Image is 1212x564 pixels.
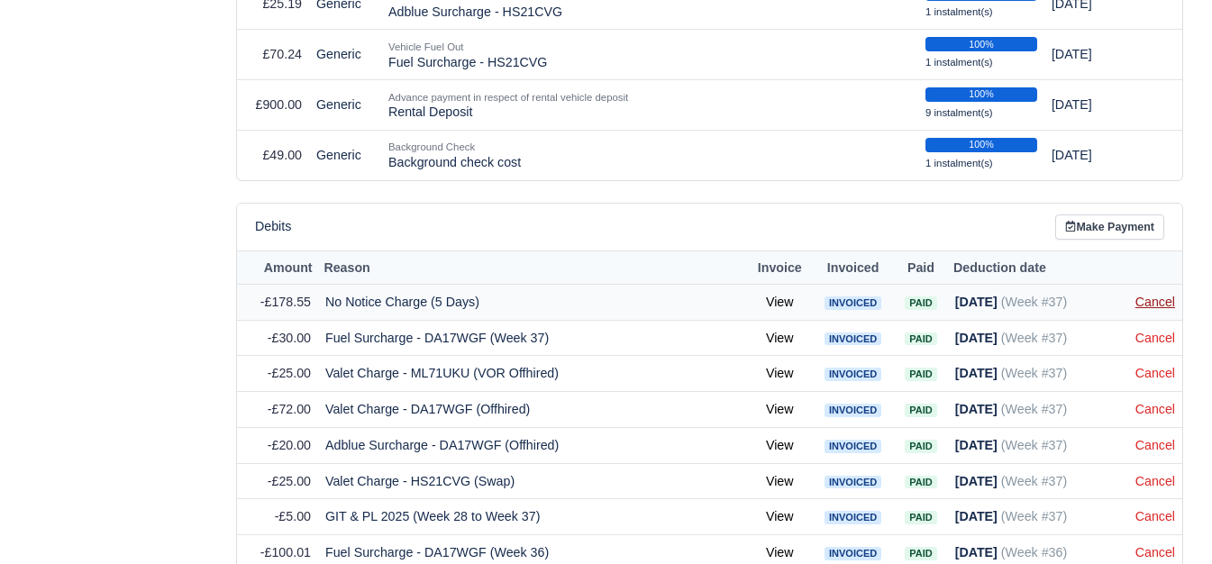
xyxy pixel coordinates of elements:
th: Invoice [748,251,812,285]
small: 1 instalment(s) [925,6,993,17]
th: Amount [237,251,318,285]
strong: [DATE] [955,438,998,452]
strong: [DATE] [955,545,998,559]
small: Vehicle Fuel Out [388,41,463,52]
span: Paid [905,547,936,560]
span: Paid [905,511,936,524]
a: View [766,366,794,380]
h6: Debits [255,219,291,234]
a: Cancel [1135,474,1175,488]
span: (Week #37) [1001,331,1067,345]
div: 100% [925,37,1037,51]
strong: [DATE] [955,331,998,345]
a: View [766,509,794,523]
span: -£72.00 [268,402,311,416]
span: -£25.00 [268,366,311,380]
td: Background check cost [381,130,918,179]
span: -£178.55 [260,295,311,309]
span: (Week #37) [1001,402,1067,416]
small: Advance payment in respect of rental vehicle deposit [388,92,628,103]
td: Fuel Surcharge - HS21CVG [381,30,918,80]
a: Cancel [1135,331,1175,345]
td: No Notice Charge (5 Days) [318,284,748,320]
span: Invoiced [825,404,881,417]
span: Paid [905,368,936,381]
span: -£30.00 [268,331,311,345]
span: Paid [905,404,936,417]
a: View [766,438,794,452]
a: View [766,402,794,416]
th: Invoiced [812,251,894,285]
span: -£100.01 [260,545,311,559]
a: Make Payment [1055,214,1164,241]
td: Adblue Surcharge - DA17WGF (Offhired) [318,427,748,463]
span: Invoiced [825,296,881,310]
div: 100% [925,87,1037,102]
td: £900.00 [237,79,309,130]
span: -£25.00 [268,474,311,488]
td: Fuel Surcharge - DA17WGF (Week 37) [318,320,748,356]
td: [DATE] [1044,79,1162,130]
th: Reason [318,251,748,285]
span: Paid [905,332,936,346]
a: View [766,545,794,559]
strong: [DATE] [955,509,998,523]
iframe: Chat Widget [1122,478,1212,564]
td: Valet Charge - DA17WGF (Offhired) [318,392,748,428]
small: Background Check [388,141,475,152]
strong: [DATE] [955,474,998,488]
td: Generic [309,79,381,130]
span: -£5.00 [275,509,311,523]
span: Paid [905,296,936,310]
a: View [766,331,794,345]
span: (Week #37) [1001,366,1067,380]
small: 9 instalment(s) [925,107,993,118]
strong: [DATE] [955,366,998,380]
td: GIT & PL 2025 (Week 28 to Week 37) [318,499,748,535]
td: [DATE] [1044,30,1162,80]
a: Cancel [1135,366,1175,380]
td: Valet Charge - ML71UKU (VOR Offhired) [318,356,748,392]
span: -£20.00 [268,438,311,452]
strong: [DATE] [955,402,998,416]
th: Paid [894,251,947,285]
td: Rental Deposit [381,79,918,130]
td: £70.24 [237,30,309,80]
td: Generic [309,30,381,80]
span: (Week #37) [1001,295,1067,309]
span: Invoiced [825,511,881,524]
th: Deduction date [948,251,1128,285]
span: (Week #37) [1001,509,1067,523]
span: Paid [905,440,936,453]
td: Generic [309,130,381,179]
div: 100% [925,138,1037,152]
span: (Week #37) [1001,474,1067,488]
td: Valet Charge - HS21CVG (Swap) [318,463,748,499]
a: Cancel [1135,402,1175,416]
span: Invoiced [825,368,881,381]
strong: [DATE] [955,295,998,309]
span: Invoiced [825,547,881,560]
span: Paid [905,476,936,489]
a: View [766,474,794,488]
span: (Week #36) [1001,545,1067,559]
a: Cancel [1135,295,1175,309]
a: Cancel [1135,438,1175,452]
span: Invoiced [825,476,881,489]
small: 1 instalment(s) [925,57,993,68]
small: 1 instalment(s) [925,158,993,168]
td: £49.00 [237,130,309,179]
span: Invoiced [825,332,881,346]
span: (Week #37) [1001,438,1067,452]
td: [DATE] [1044,130,1162,179]
a: View [766,295,794,309]
span: Invoiced [825,440,881,453]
